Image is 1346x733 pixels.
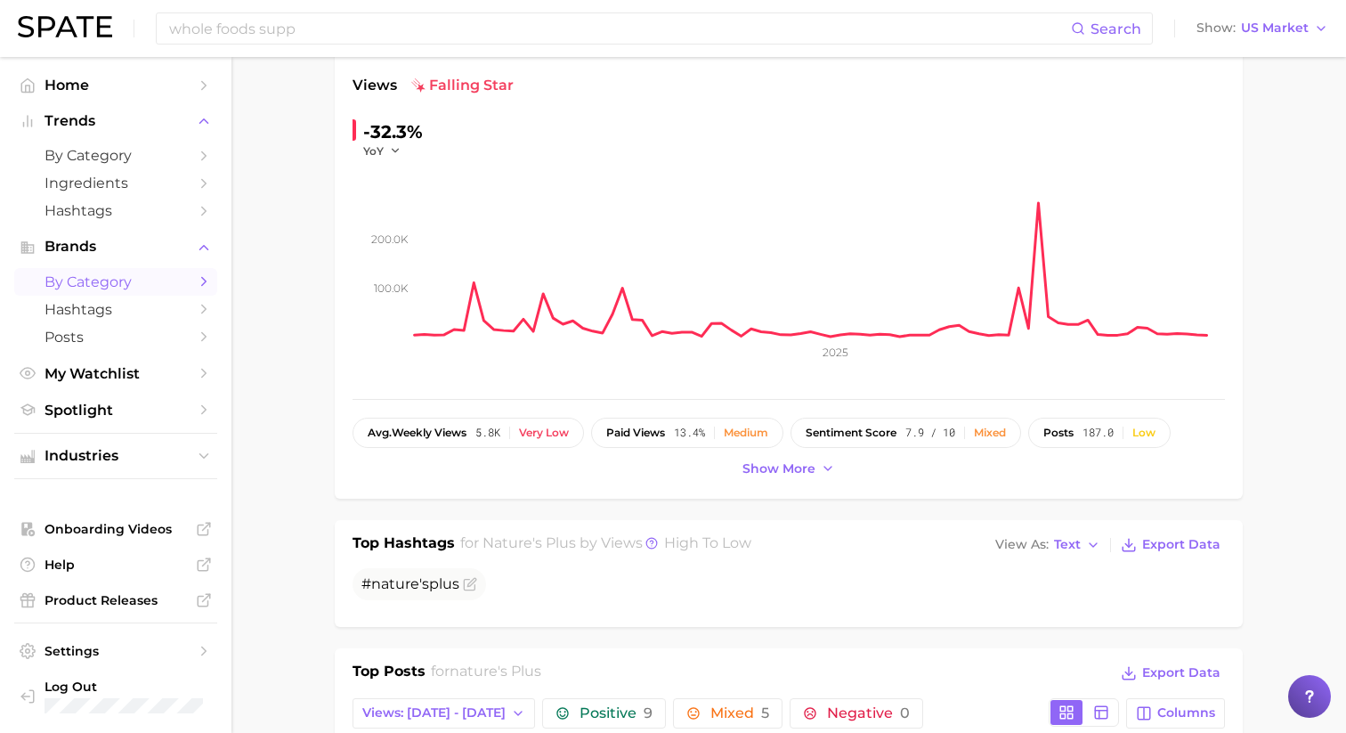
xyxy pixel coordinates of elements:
span: 9 [644,704,653,721]
button: Trends [14,108,217,134]
button: sentiment score7.9 / 10Mixed [791,418,1021,448]
button: posts187.0Low [1028,418,1171,448]
span: Show [1196,23,1236,33]
button: Flag as miscategorized or irrelevant [463,577,477,591]
a: Spotlight [14,396,217,424]
div: Low [1132,427,1155,439]
button: paid views13.4%Medium [591,418,783,448]
button: Brands [14,233,217,260]
span: Views [353,75,397,96]
button: Export Data [1116,661,1225,686]
span: by Category [45,273,187,290]
span: by Category [45,147,187,164]
a: My Watchlist [14,360,217,387]
h2: for by Views [460,533,751,558]
tspan: 2025 [823,346,848,359]
abbr: average [368,426,392,439]
span: Mixed [710,706,769,721]
span: Negative [827,706,910,721]
a: Hashtags [14,197,217,224]
img: SPATE [18,16,112,37]
span: Positive [580,706,653,721]
span: nature's [371,575,429,592]
span: Brands [45,239,187,255]
span: Text [1054,540,1081,550]
span: Hashtags [45,301,187,318]
a: by Category [14,268,217,296]
button: Export Data [1116,533,1225,558]
button: Views: [DATE] - [DATE] [353,698,535,729]
span: View As [995,540,1049,550]
span: Trends [45,113,187,129]
span: Settings [45,643,187,659]
span: Home [45,77,187,94]
span: US Market [1241,23,1309,33]
a: Posts [14,323,217,351]
span: nature's plus [482,534,576,551]
button: View AsText [991,533,1105,557]
span: Hashtags [45,202,187,219]
h1: Top Hashtags [353,533,455,558]
tspan: 200.0k [371,232,409,246]
span: 5 [761,704,769,721]
span: Export Data [1142,665,1220,680]
span: falling star [411,75,514,96]
button: Columns [1126,698,1225,729]
div: -32.3% [363,118,423,146]
h2: for [431,661,541,688]
span: Industries [45,448,187,464]
tspan: 100.0k [374,281,409,295]
a: Onboarding Videos [14,516,217,542]
input: Search here for a brand, industry, or ingredient [167,13,1071,44]
img: falling star [411,78,426,93]
span: Posts [45,329,187,346]
span: paid views [606,427,665,439]
a: Product Releases [14,587,217,614]
div: Medium [724,427,768,439]
a: Home [14,71,217,99]
span: Product Releases [45,592,187,608]
span: posts [1043,427,1074,439]
div: Very low [519,427,569,439]
span: Onboarding Videos [45,521,187,537]
span: Views: [DATE] - [DATE] [362,705,506,721]
span: 0 [900,704,910,721]
button: avg.weekly views5.8kVery low [353,418,584,448]
a: by Category [14,142,217,169]
span: Ingredients [45,175,187,191]
span: 187.0 [1082,427,1114,439]
span: # [361,575,459,592]
span: weekly views [368,427,466,439]
span: high to low [664,534,751,551]
span: Export Data [1142,537,1220,552]
div: Mixed [974,427,1006,439]
button: YoY [363,143,401,159]
button: ShowUS Market [1192,17,1333,40]
a: Settings [14,638,217,664]
span: Search [1091,20,1141,37]
span: 5.8k [475,427,500,439]
a: Help [14,551,217,578]
h1: Top Posts [353,661,426,688]
span: Columns [1157,705,1215,721]
span: My Watchlist [45,365,187,382]
span: Show more [742,461,815,476]
span: YoY [363,143,384,159]
span: nature's plus [450,663,541,680]
span: 7.9 / 10 [905,427,955,439]
a: Log out. Currently logged in with e-mail greese@red-aspen.com. [14,673,217,719]
a: Ingredients [14,169,217,197]
span: Help [45,557,187,573]
span: Log Out [45,679,203,695]
a: Hashtags [14,296,217,323]
span: Spotlight [45,402,187,419]
span: sentiment score [806,427,896,439]
button: Show more [738,457,839,481]
button: Industries [14,443,217,469]
span: plus [429,575,459,592]
span: 13.4% [674,427,705,439]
